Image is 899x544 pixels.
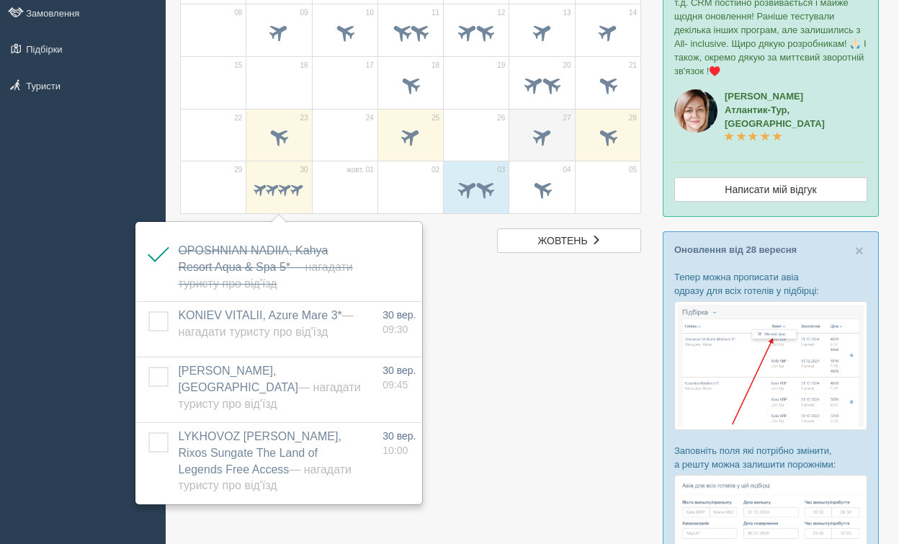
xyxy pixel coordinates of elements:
a: OPOSHNIAN NADIIA, Kahya Resort Aqua & Spa 5*— Нагадати туристу про від'їзд [178,244,352,290]
span: 09:30 [383,324,408,335]
span: 26 [497,113,505,123]
a: Оновлення від 28 вересня [674,244,797,255]
span: 09 [300,8,308,18]
span: 04 [563,165,571,175]
p: Тепер можна прописати авіа одразу для всіх готелів у підбірці: [674,270,867,298]
span: 30 вер. [383,309,416,321]
span: × [855,242,864,259]
span: — Нагадати туристу про від'їзд [178,261,352,290]
span: 19 [497,61,505,71]
span: 10:00 [383,445,408,456]
span: 22 [234,113,242,123]
span: [PERSON_NAME], [GEOGRAPHIC_DATA] [178,365,360,410]
span: 29 [234,165,242,175]
span: 17 [366,61,374,71]
span: 15 [234,61,242,71]
span: 25 [431,113,439,123]
a: 30 вер. 09:30 [383,308,416,336]
span: 20 [563,61,571,71]
span: 13 [563,8,571,18]
img: aicrm_2143.jpg [674,89,717,133]
span: 05 [629,165,637,175]
span: 12 [497,8,505,18]
a: [PERSON_NAME]Атлантик-Тур, [GEOGRAPHIC_DATA] [725,91,825,143]
span: 30 [300,165,308,175]
span: 02 [431,165,439,175]
span: жовтень [538,235,588,246]
span: 03 [497,165,505,175]
span: 11 [431,8,439,18]
span: KONIEV VITALII, Azure Mare 3* [178,309,353,338]
a: LYKHOVOZ [PERSON_NAME], Rixos Sungate The Land of Legends Free Access— Нагадати туристу про від'їзд [178,430,352,492]
a: [PERSON_NAME], [GEOGRAPHIC_DATA]— Нагадати туристу про від'їзд [178,365,360,410]
a: KONIEV VITALII, Azure Mare 3*— Нагадати туристу про від'їзд [178,309,353,338]
a: Написати мій відгук [674,177,867,202]
span: 21 [629,61,637,71]
a: 30 вер. 10:00 [383,429,416,458]
span: 24 [366,113,374,123]
span: LYKHOVOZ [PERSON_NAME], Rixos Sungate The Land of Legends Free Access [178,430,352,492]
a: жовтень [497,228,641,253]
span: 18 [431,61,439,71]
span: 28 [629,113,637,123]
button: Close [855,243,864,258]
span: 16 [300,61,308,71]
span: 27 [563,113,571,123]
span: 08 [234,8,242,18]
span: жовт. 01 [346,165,374,175]
span: 14 [629,8,637,18]
span: 10 [366,8,374,18]
span: 30 вер. [383,430,416,442]
span: 09:45 [383,379,408,391]
span: 30 вер. [383,365,416,376]
span: OPOSHNIAN NADIIA, Kahya Resort Aqua & Spa 5* [178,244,352,290]
img: %D0%BF%D1%96%D0%B4%D0%B1%D1%96%D1%80%D0%BA%D0%B0-%D0%B0%D0%B2%D1%96%D0%B0-1-%D1%81%D1%80%D0%BC-%D... [674,301,867,430]
p: Заповніть поля які потрібно змінити, а решту можна залишити порожніми: [674,444,867,471]
span: 23 [300,113,308,123]
a: 30 вер. 09:45 [383,363,416,392]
